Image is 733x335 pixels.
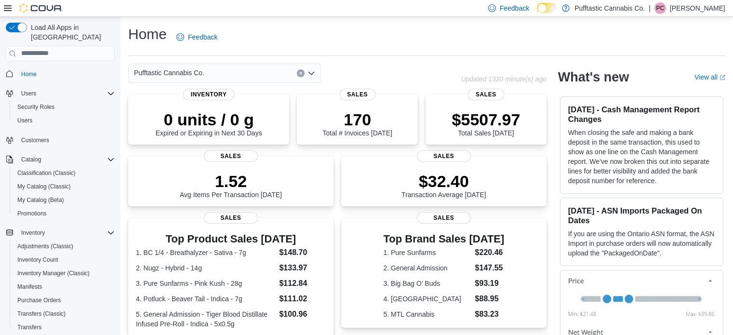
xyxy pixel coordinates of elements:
span: Sales [417,212,471,224]
button: Home [2,67,119,81]
a: Transfers [13,322,45,333]
button: Manifests [10,280,119,294]
span: Purchase Orders [17,296,61,304]
a: My Catalog (Classic) [13,181,75,192]
div: Avg Items Per Transaction [DATE] [180,172,282,199]
p: $32.40 [401,172,486,191]
p: 1.52 [180,172,282,191]
a: Home [17,68,40,80]
button: Clear input [297,69,305,77]
button: Inventory [17,227,49,239]
span: Users [17,88,115,99]
dt: 3. Big Bag O’ Buds [384,279,471,288]
p: [PERSON_NAME] [670,2,725,14]
button: Security Roles [10,100,119,114]
dt: 5. General Admission - Tiger Blood Distillate Infused Pre-Roll - Indica - 5x0.5g [136,309,275,329]
span: Transfers (Classic) [17,310,66,318]
span: Sales [417,150,471,162]
span: Dark Mode [537,13,537,13]
a: Customers [17,134,53,146]
button: Customers [2,133,119,147]
span: Inventory Manager (Classic) [17,269,90,277]
button: My Catalog (Classic) [10,180,119,193]
input: Dark Mode [537,3,557,13]
a: Security Roles [13,101,58,113]
dd: $133.97 [279,262,325,274]
span: Customers [17,134,115,146]
h3: Top Product Sales [DATE] [136,233,326,245]
a: Inventory Manager (Classic) [13,268,93,279]
span: Customers [21,136,49,144]
a: My Catalog (Beta) [13,194,68,206]
a: Users [13,115,36,126]
div: Expired or Expiring in Next 30 Days [156,110,262,137]
span: My Catalog (Beta) [13,194,115,206]
dt: 1. BC 1/4 - Breathalyzer - Sativa - 7g [136,248,275,257]
svg: External link [720,75,725,80]
span: My Catalog (Beta) [17,196,64,204]
dt: 4. [GEOGRAPHIC_DATA] [384,294,471,304]
a: Feedback [173,27,221,47]
dt: 1. Pure Sunfarms [384,248,471,257]
a: Manifests [13,281,46,293]
a: Transfers (Classic) [13,308,69,320]
dd: $111.02 [279,293,325,305]
p: When closing the safe and making a bank deposit in the same transaction, this used to show as one... [568,128,715,186]
dd: $147.55 [475,262,505,274]
span: Home [21,70,37,78]
button: Users [2,87,119,100]
span: Feedback [188,32,217,42]
button: Transfers [10,321,119,334]
span: Catalog [21,156,41,163]
button: Catalog [17,154,45,165]
span: Promotions [13,208,115,219]
dd: $100.96 [279,308,325,320]
dt: 3. Pure Sunfarms - Pink Kush - 28g [136,279,275,288]
img: Cova [19,3,63,13]
h1: Home [128,25,167,44]
span: Transfers (Classic) [13,308,115,320]
span: Feedback [500,3,529,13]
button: Inventory Manager (Classic) [10,267,119,280]
span: Transfers [17,323,41,331]
span: Home [17,68,115,80]
div: Total Sales [DATE] [452,110,520,137]
button: Promotions [10,207,119,220]
span: Inventory Count [13,254,115,266]
a: Adjustments (Classic) [13,241,77,252]
button: Transfers (Classic) [10,307,119,321]
span: Sales [204,212,258,224]
p: Updated 1320 minute(s) ago [461,75,546,83]
span: Pufftastic Cannabis Co. [134,67,204,79]
span: Inventory [17,227,115,239]
span: Transfers [13,322,115,333]
span: Adjustments (Classic) [17,242,73,250]
span: Manifests [13,281,115,293]
button: Adjustments (Classic) [10,240,119,253]
dd: $83.23 [475,308,505,320]
button: Classification (Classic) [10,166,119,180]
a: Purchase Orders [13,295,65,306]
button: Inventory [2,226,119,240]
p: If you are using the Ontario ASN format, the ASN Import in purchase orders will now automatically... [568,229,715,258]
span: My Catalog (Classic) [17,183,71,190]
span: Classification (Classic) [17,169,76,177]
dt: 2. Nugz - Hybrid - 14g [136,263,275,273]
h3: Top Brand Sales [DATE] [384,233,505,245]
button: Users [17,88,40,99]
span: Adjustments (Classic) [13,241,115,252]
h3: [DATE] - ASN Imports Packaged On Dates [568,206,715,225]
a: View allExternal link [694,73,725,81]
dt: 2. General Admission [384,263,471,273]
span: My Catalog (Classic) [13,181,115,192]
span: Security Roles [13,101,115,113]
p: $5507.97 [452,110,520,129]
span: Sales [204,150,258,162]
span: Users [13,115,115,126]
dt: 4. Potluck - Beaver Tail - Indica - 7g [136,294,275,304]
span: Manifests [17,283,42,291]
dd: $148.70 [279,247,325,258]
span: Sales [339,89,375,100]
div: Preeya Chauhan [654,2,666,14]
span: Promotions [17,210,47,217]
